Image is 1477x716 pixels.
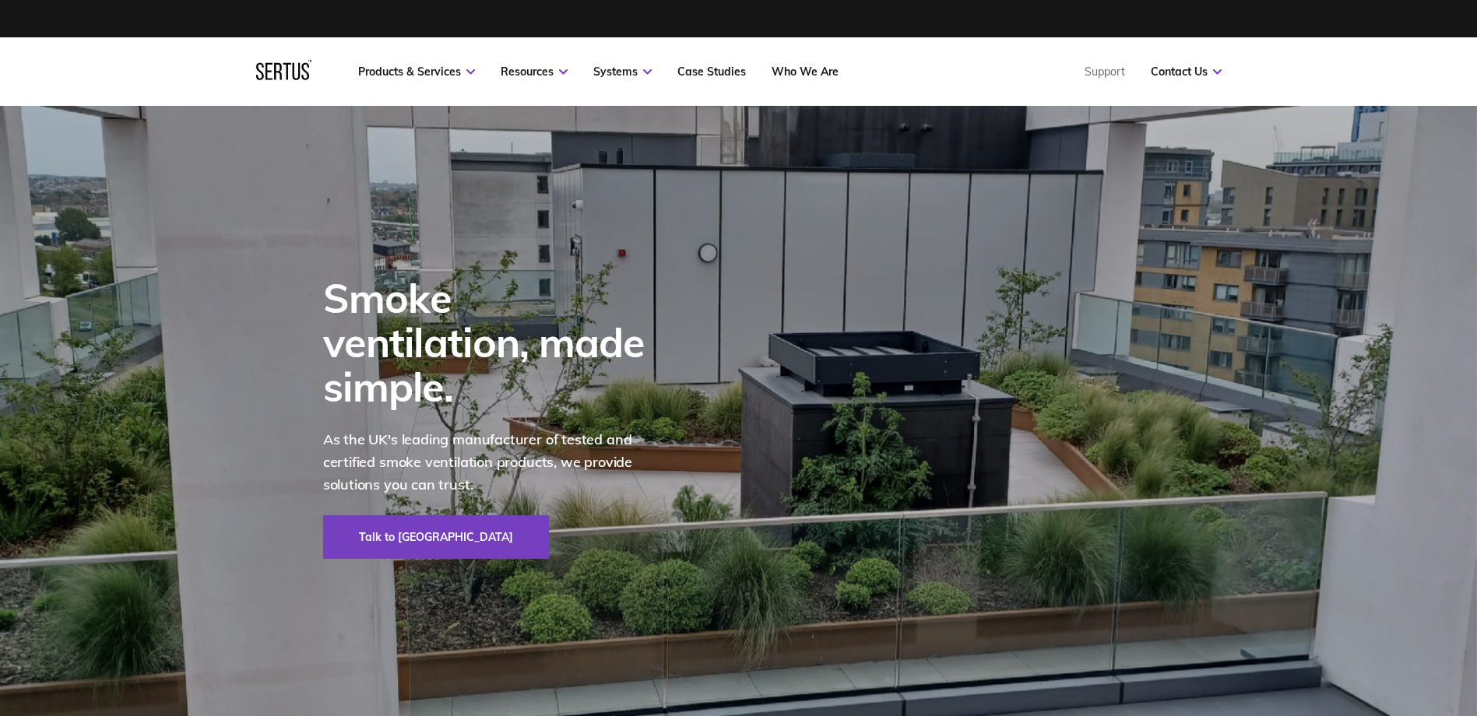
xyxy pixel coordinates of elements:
div: Smoke ventilation, made simple. [323,276,666,409]
a: Support [1085,65,1125,79]
a: Systems [593,65,652,79]
iframe: Chat Widget [1197,535,1477,716]
a: Resources [501,65,568,79]
a: Products & Services [358,65,475,79]
a: Contact Us [1151,65,1222,79]
p: As the UK's leading manufacturer of tested and certified smoke ventilation products, we provide s... [323,429,666,496]
a: Case Studies [677,65,746,79]
a: Who We Are [772,65,839,79]
a: Talk to [GEOGRAPHIC_DATA] [323,515,549,559]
